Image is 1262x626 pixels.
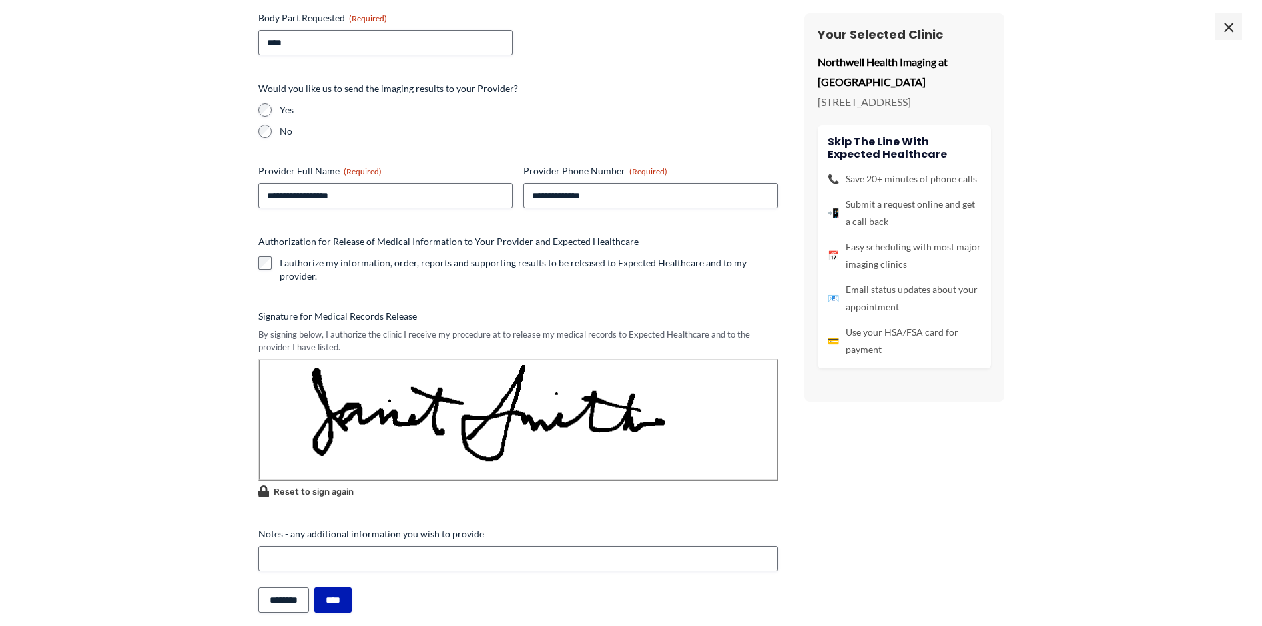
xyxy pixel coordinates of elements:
p: Northwell Health Imaging at [GEOGRAPHIC_DATA] [818,52,991,91]
span: 📅 [828,247,839,264]
span: 📲 [828,204,839,222]
label: I authorize my information, order, reports and supporting results to be released to Expected Heal... [280,256,778,283]
li: Easy scheduling with most major imaging clinics [828,238,981,273]
label: No [280,125,778,138]
label: Yes [280,103,778,117]
legend: Authorization for Release of Medical Information to Your Provider and Expected Healthcare [258,235,639,248]
h4: Skip the line with Expected Healthcare [828,135,981,160]
span: (Required) [629,166,667,176]
span: × [1215,13,1242,40]
label: Notes - any additional information you wish to provide [258,527,778,541]
li: Use your HSA/FSA card for payment [828,324,981,358]
span: 💳 [828,332,839,350]
label: Body Part Requested [258,11,513,25]
span: (Required) [344,166,382,176]
label: Provider Full Name [258,164,513,178]
label: Signature for Medical Records Release [258,310,778,323]
span: (Required) [349,13,387,23]
li: Save 20+ minutes of phone calls [828,170,981,188]
li: Submit a request online and get a call back [828,196,981,230]
span: 📞 [828,170,839,188]
li: Email status updates about your appointment [828,281,981,316]
label: Provider Phone Number [523,164,778,178]
legend: Would you like us to send the imaging results to your Provider? [258,82,518,95]
p: [STREET_ADDRESS] [818,92,991,112]
img: Signature Image [258,359,778,481]
div: By signing below, I authorize the clinic I receive my procedure at to release my medical records ... [258,328,778,353]
h3: Your Selected Clinic [818,27,991,42]
button: Reset to sign again [258,484,354,500]
span: 📧 [828,290,839,307]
